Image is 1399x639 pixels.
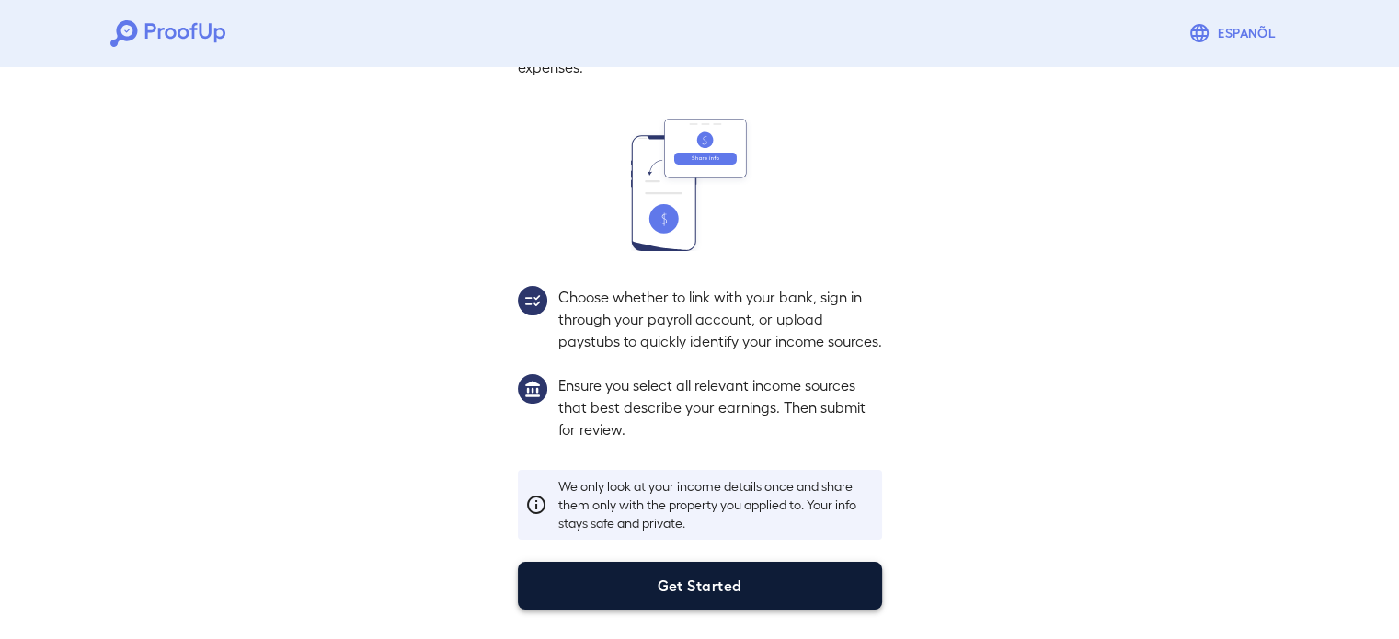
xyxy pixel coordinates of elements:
p: Ensure you select all relevant income sources that best describe your earnings. Then submit for r... [558,374,882,440]
img: group1.svg [518,374,547,404]
p: Choose whether to link with your bank, sign in through your payroll account, or upload paystubs t... [558,286,882,352]
img: transfer_money.svg [631,119,769,251]
p: We only look at your income details once and share them only with the property you applied to. Yo... [558,477,875,532]
img: group2.svg [518,286,547,315]
button: Espanõl [1181,15,1289,51]
button: Get Started [518,562,882,610]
